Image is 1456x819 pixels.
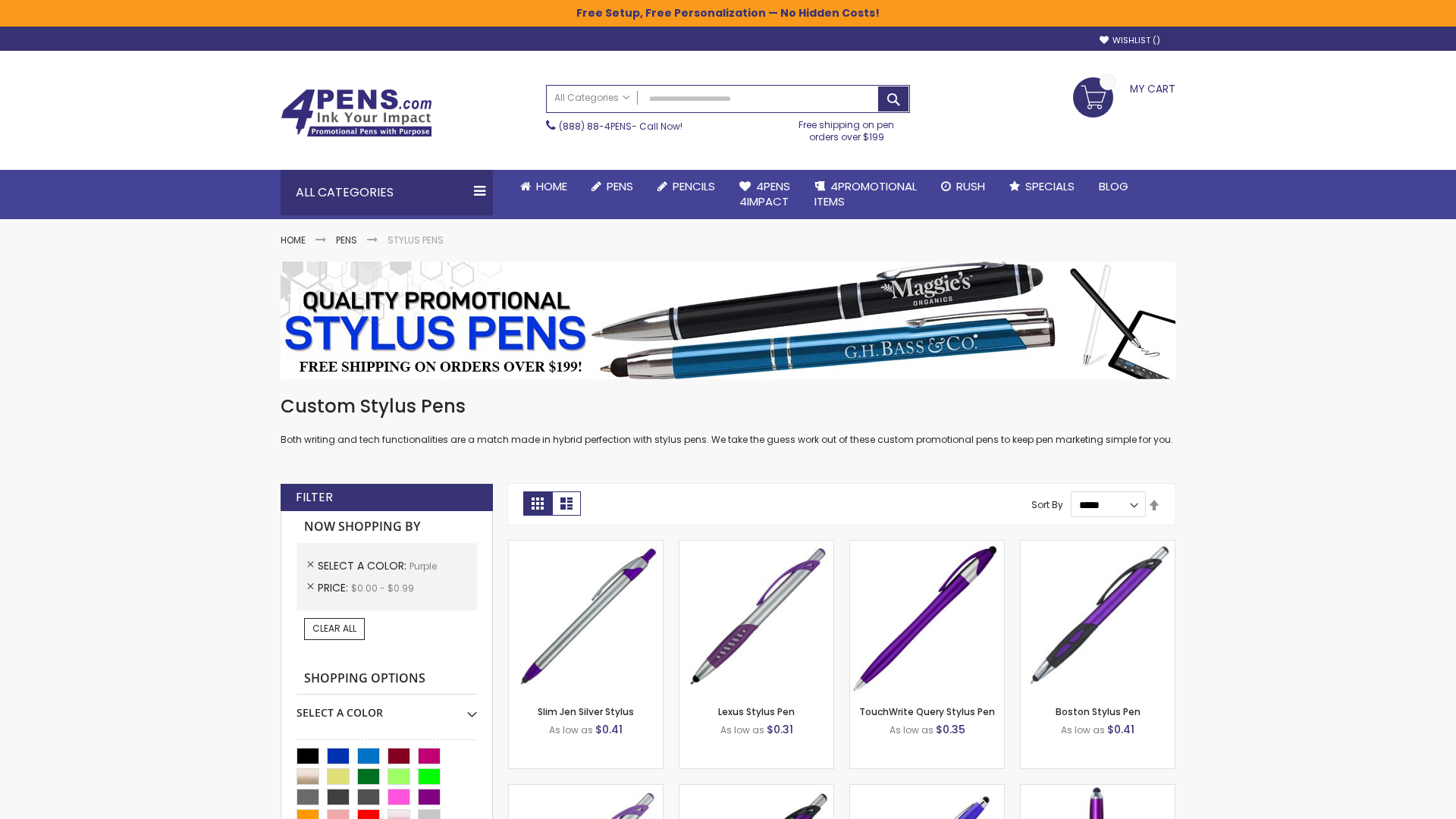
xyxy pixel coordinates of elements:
[720,723,764,736] span: As low as
[727,170,802,219] a: 4Pens4impact
[559,120,632,133] a: (888) 88-4PENS
[281,234,306,246] a: Home
[718,705,795,718] a: Lexus Stylus Pen
[1025,178,1075,194] span: Specials
[509,541,663,695] img: Slim Jen Silver Stylus-Purple
[802,170,929,219] a: 4PROMOTIONALITEMS
[859,705,995,718] a: TouchWrite Query Stylus Pen
[388,234,444,246] strong: Stylus Pens
[1056,705,1141,718] a: Boston Stylus Pen
[536,178,567,194] span: Home
[739,178,790,209] span: 4Pens 4impact
[850,784,1004,797] a: Sierra Stylus Twist Pen-Purple
[281,170,493,215] div: All Categories
[645,170,727,203] a: Pencils
[1099,178,1128,194] span: Blog
[351,582,414,595] span: $0.00 - $0.99
[956,178,985,194] span: Rush
[281,262,1175,379] img: Stylus Pens
[1061,723,1105,736] span: As low as
[523,491,552,516] strong: Grid
[997,170,1087,203] a: Specials
[814,178,917,209] span: 4PROMOTIONAL ITEMS
[890,723,934,736] span: As low as
[538,705,634,718] a: Slim Jen Silver Stylus
[1031,498,1063,511] label: Sort By
[509,540,663,553] a: Slim Jen Silver Stylus-Purple
[607,178,633,194] span: Pens
[1087,170,1141,203] a: Blog
[547,86,638,111] a: All Categories
[297,663,477,695] strong: Shopping Options
[304,618,365,639] a: Clear All
[281,394,1175,419] h1: Custom Stylus Pens
[1021,784,1175,797] a: TouchWrite Command Stylus Pen-Purple
[1100,35,1160,46] a: Wishlist
[296,489,333,506] strong: Filter
[318,580,351,595] span: Price
[281,394,1175,447] div: Both writing and tech functionalities are a match made in hybrid perfection with stylus pens. We ...
[783,113,911,143] div: Free shipping on pen orders over $199
[559,120,682,133] span: - Call Now!
[595,722,623,737] span: $0.41
[936,722,965,737] span: $0.35
[554,92,630,104] span: All Categories
[312,622,356,635] span: Clear All
[509,784,663,797] a: Boston Silver Stylus Pen-Purple
[549,723,593,736] span: As low as
[679,541,833,695] img: Lexus Stylus Pen-Purple
[336,234,357,246] a: Pens
[679,784,833,797] a: Lexus Metallic Stylus Pen-Purple
[850,541,1004,695] img: TouchWrite Query Stylus Pen-Purple
[1021,541,1175,695] img: Boston Stylus Pen-Purple
[679,540,833,553] a: Lexus Stylus Pen-Purple
[1021,540,1175,553] a: Boston Stylus Pen-Purple
[929,170,997,203] a: Rush
[1107,722,1134,737] span: $0.41
[297,511,477,543] strong: Now Shopping by
[318,558,409,573] span: Select A Color
[673,178,715,194] span: Pencils
[508,170,579,203] a: Home
[297,695,477,720] div: Select A Color
[281,89,432,137] img: 4Pens Custom Pens and Promotional Products
[767,722,793,737] span: $0.31
[579,170,645,203] a: Pens
[850,540,1004,553] a: TouchWrite Query Stylus Pen-Purple
[409,560,437,573] span: Purple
